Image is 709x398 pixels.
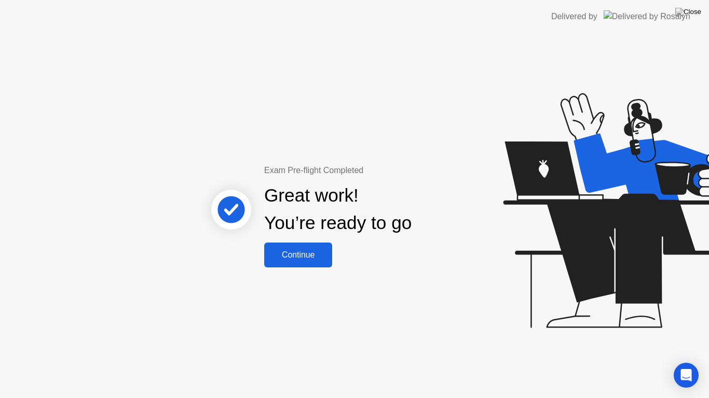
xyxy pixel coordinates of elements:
[675,8,701,16] img: Close
[264,243,332,267] button: Continue
[267,250,329,260] div: Continue
[604,10,690,22] img: Delivered by Rosalyn
[264,164,479,177] div: Exam Pre-flight Completed
[551,10,597,23] div: Delivered by
[674,363,699,388] div: Open Intercom Messenger
[264,182,412,237] div: Great work! You’re ready to go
